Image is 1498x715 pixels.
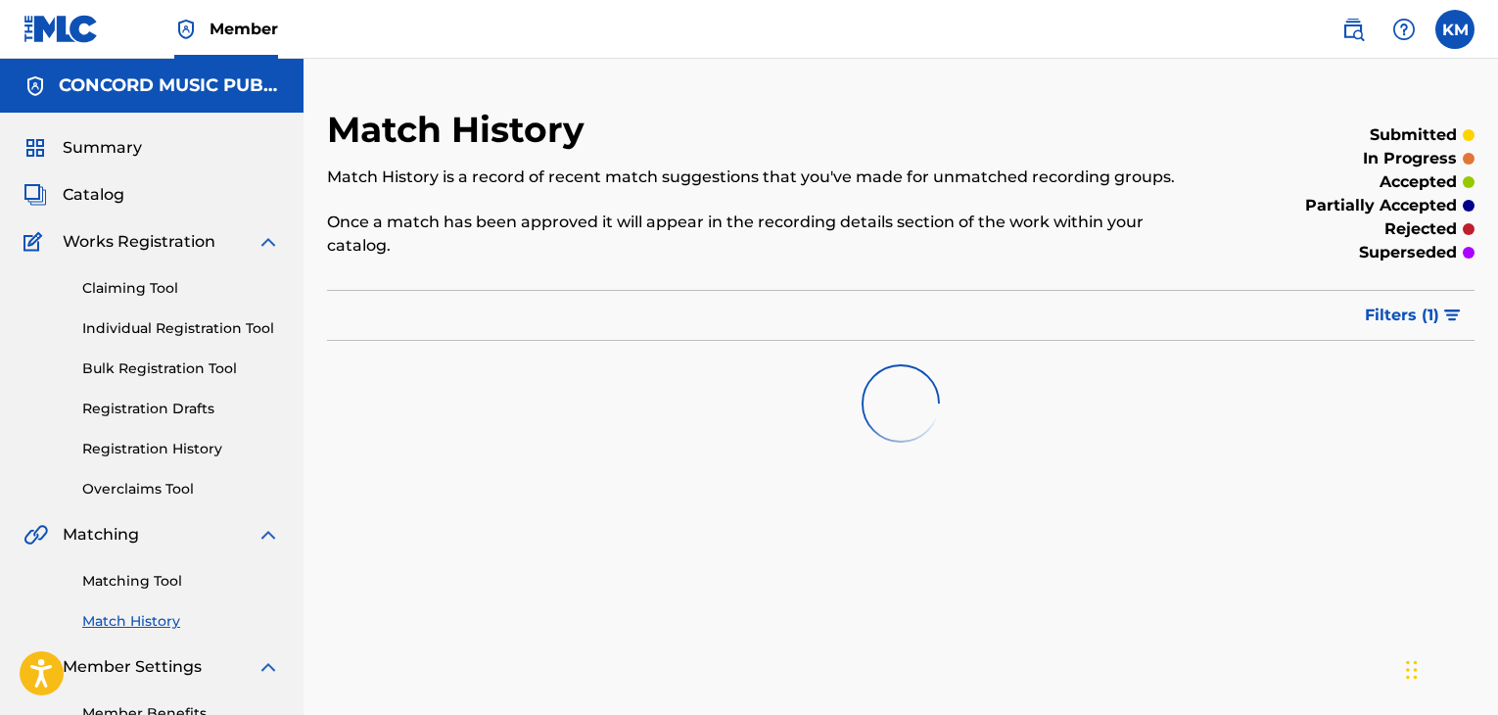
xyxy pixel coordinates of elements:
[257,655,280,679] img: expand
[23,230,49,254] img: Works Registration
[1359,241,1457,264] p: superseded
[82,318,280,339] a: Individual Registration Tool
[862,364,940,443] img: preloader
[1365,304,1439,327] span: Filters ( 1 )
[1435,10,1475,49] div: User Menu
[1341,18,1365,41] img: search
[1392,18,1416,41] img: help
[1363,147,1457,170] p: in progress
[1380,170,1457,194] p: accepted
[1384,217,1457,241] p: rejected
[82,278,280,299] a: Claiming Tool
[63,655,202,679] span: Member Settings
[1334,10,1373,49] a: Public Search
[63,136,142,160] span: Summary
[63,183,124,207] span: Catalog
[63,523,139,547] span: Matching
[1305,194,1457,217] p: partially accepted
[174,18,198,41] img: Top Rightsholder
[1406,641,1418,699] div: Drag
[82,439,280,459] a: Registration History
[23,136,47,160] img: Summary
[23,183,124,207] a: CatalogCatalog
[23,655,47,679] img: Member Settings
[1400,621,1498,715] iframe: Chat Widget
[23,136,142,160] a: SummarySummary
[257,230,280,254] img: expand
[82,358,280,379] a: Bulk Registration Tool
[1444,310,1461,321] img: filter
[1353,291,1475,340] button: Filters (1)
[63,230,215,254] span: Works Registration
[23,183,47,207] img: Catalog
[327,211,1210,258] p: Once a match has been approved it will appear in the recording details section of the work within...
[82,611,280,632] a: Match History
[82,399,280,419] a: Registration Drafts
[1370,123,1457,147] p: submitted
[327,166,1210,189] p: Match History is a record of recent match suggestions that you've made for unmatched recording gr...
[82,479,280,500] a: Overclaims Tool
[23,15,99,43] img: MLC Logo
[82,571,280,592] a: Matching Tool
[257,523,280,547] img: expand
[1384,10,1424,49] div: Help
[210,18,278,40] span: Member
[23,523,48,547] img: Matching
[59,74,280,97] h5: CONCORD MUSIC PUBLISHING LLC
[23,74,47,98] img: Accounts
[327,108,594,152] h2: Match History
